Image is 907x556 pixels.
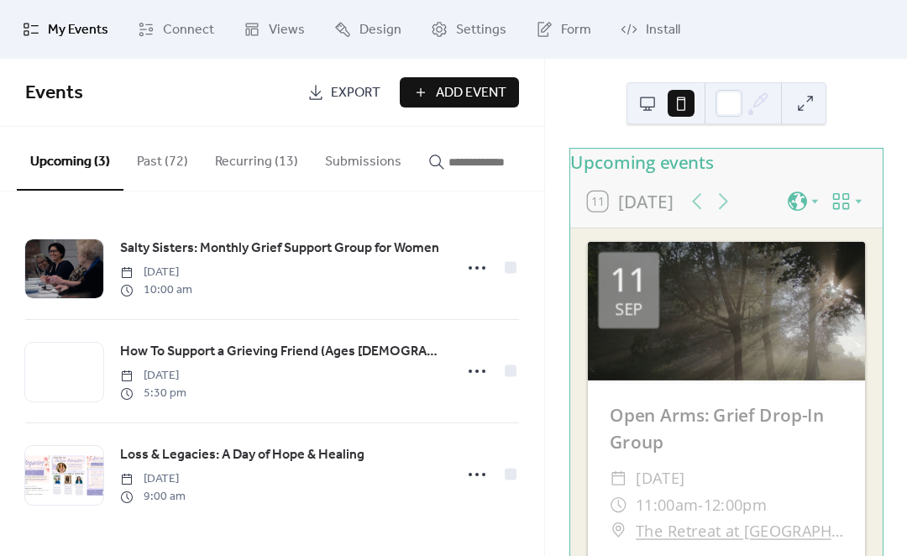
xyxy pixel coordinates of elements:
span: Salty Sisters: Monthly Grief Support Group for Women [120,239,439,259]
a: Export [295,77,393,108]
span: 5:30 pm [120,385,186,402]
div: 11 [610,264,647,296]
span: Form [561,20,591,40]
span: How To Support a Grieving Friend (Ages [DEMOGRAPHIC_DATA]) [120,342,443,362]
span: Settings [456,20,506,40]
span: 9:00 am [120,488,186,506]
a: Settings [418,7,519,52]
span: Export [331,83,380,103]
button: Submissions [312,127,415,189]
div: ​ [609,491,627,517]
a: Connect [125,7,227,52]
span: Loss & Legacies: A Day of Hope & Healing [120,445,364,465]
span: Design [359,20,401,40]
span: [DATE] [120,264,192,281]
a: Views [231,7,317,52]
a: Install [608,7,693,52]
span: Install [646,20,680,40]
a: My Events [10,7,121,52]
a: Form [523,7,604,52]
a: Design [322,7,414,52]
a: Loss & Legacies: A Day of Hope & Healing [120,444,364,466]
span: Add Event [436,83,506,103]
div: Upcoming events [570,149,883,175]
a: The Retreat at [GEOGRAPHIC_DATA]: [STREET_ADDRESS] [636,517,843,543]
div: Sep [615,301,642,317]
button: Upcoming (3) [17,127,123,191]
div: ​ [609,465,627,491]
span: Views [269,20,305,40]
a: Salty Sisters: Monthly Grief Support Group for Women [120,238,439,260]
span: 11:00am [636,491,698,517]
button: Recurring (13) [202,127,312,189]
a: How To Support a Grieving Friend (Ages [DEMOGRAPHIC_DATA]) [120,341,443,363]
button: Add Event [400,77,519,108]
span: 10:00 am [120,281,192,299]
span: - [698,491,704,517]
span: Connect [163,20,214,40]
span: My Events [48,20,108,40]
span: Events [25,75,83,112]
div: Open Arms: Grief Drop-In Group [587,402,864,454]
span: [DATE] [636,465,685,491]
span: 12:00pm [703,491,766,517]
button: Past (72) [123,127,202,189]
span: [DATE] [120,470,186,488]
span: [DATE] [120,367,186,385]
div: ​ [609,517,627,543]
